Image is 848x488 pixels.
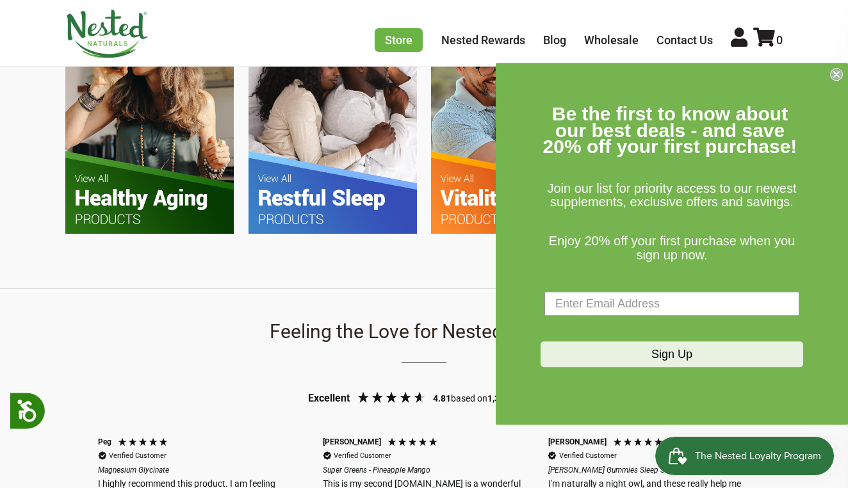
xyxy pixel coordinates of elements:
iframe: Button to open loyalty program pop-up [655,437,835,475]
div: Peg [98,437,111,448]
input: Enter Email Address [544,292,799,316]
em: Super Greens - Pineapple Mango [323,465,525,476]
a: Wholesale [584,33,639,47]
a: Nested Rewards [441,33,525,47]
button: Sign Up [541,342,803,368]
div: Verified Customer [334,451,391,460]
div: Verified Customer [559,451,617,460]
button: Close dialog [830,68,843,81]
span: Join our list for priority access to our newest supplements, exclusive offers and savings. [547,181,796,209]
div: FLYOUT Form [496,63,848,425]
span: 0 [776,33,783,47]
em: [PERSON_NAME] Gummies Sleep Supplement [548,465,750,476]
span: Enjoy 20% off your first purchase when you sign up now. [549,234,795,262]
a: Blog [543,33,566,47]
div: 5 Stars [612,437,667,450]
img: Nested Naturals [65,10,149,58]
div: [PERSON_NAME] [323,437,381,448]
span: 4.81 [433,393,451,403]
img: FYS-Restful-Sleep.jpg [249,10,417,234]
div: based on [433,393,487,405]
span: 1,389 [487,393,510,403]
div: 5 Stars [117,437,172,450]
img: FYS-Healthy-Aging.jpg [65,10,234,234]
a: Store [375,28,423,52]
div: 5 Stars [387,437,441,450]
span: Be the first to know about our best deals - and save 20% off your first purchase! [543,103,797,157]
div: Excellent [308,391,350,405]
div: Verified Customer [109,451,167,460]
div: reviews [487,393,540,405]
div: 4.81 Stars [353,390,430,407]
em: Magnesium Glycinate [98,465,300,476]
a: 0 [753,33,783,47]
div: [PERSON_NAME] [548,437,607,448]
img: FYS-Vitality.jpg [431,10,599,234]
a: Contact Us [656,33,713,47]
